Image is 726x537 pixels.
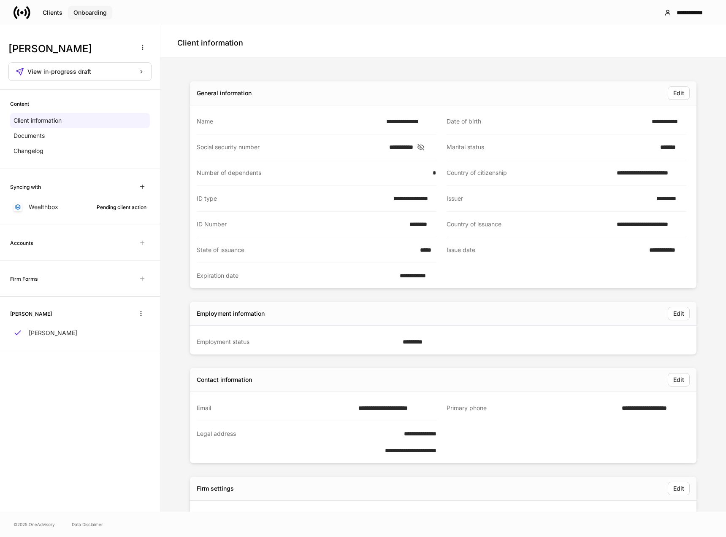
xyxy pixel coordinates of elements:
p: [PERSON_NAME] [29,329,77,337]
div: Edit [673,486,684,491]
div: Marital status [447,143,655,151]
a: [PERSON_NAME] [10,325,150,341]
div: Employment status [197,338,398,346]
div: ID type [197,194,388,203]
button: Clients [37,6,68,19]
div: State of issuance [197,246,415,254]
span: View in-progress draft [27,69,91,75]
a: Documents [10,128,150,143]
div: Country of issuance [447,220,612,228]
div: Name [197,117,381,126]
div: Email [197,404,353,412]
div: ID Number [197,220,404,228]
div: Employment information [197,309,265,318]
div: Issue date [447,246,644,255]
div: Firm settings [197,484,234,493]
a: Changelog [10,143,150,158]
div: Primary phone [447,404,617,413]
div: Clients [43,10,62,16]
a: Data Disclaimer [72,521,103,528]
p: Changelog [14,147,43,155]
p: Documents [14,132,45,140]
button: Edit [668,373,690,387]
h6: Syncing with [10,183,41,191]
span: © 2025 OneAdvisory [14,521,55,528]
a: WealthboxPending client action [10,199,150,215]
p: Client information [14,116,62,125]
h6: Content [10,100,29,108]
h3: [PERSON_NAME] [8,42,130,56]
button: Edit [668,86,690,100]
div: Pending client action [97,203,146,211]
a: Client information [10,113,150,128]
p: Wealthbox [29,203,58,211]
div: Legal address [197,430,356,455]
div: Edit [673,377,684,383]
div: Expiration date [197,271,395,280]
div: Issuer [447,194,651,203]
h6: Accounts [10,239,33,247]
h6: [PERSON_NAME] [10,310,52,318]
h4: Client information [177,38,243,48]
div: Country of citizenship [447,169,612,177]
button: Edit [668,307,690,320]
span: Unavailable with outstanding requests for information [135,271,150,286]
h6: Firm Forms [10,275,38,283]
div: Contact information [197,376,252,384]
div: Edit [673,311,684,317]
button: Onboarding [68,6,112,19]
div: Number of dependents [197,169,428,177]
div: General information [197,89,252,97]
div: Social security number [197,143,384,151]
span: Unavailable with outstanding requests for information [135,235,150,250]
div: Date of birth [447,117,647,126]
button: View in-progress draft [8,62,152,81]
button: Edit [668,482,690,495]
div: Edit [673,90,684,96]
div: Onboarding [73,10,107,16]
